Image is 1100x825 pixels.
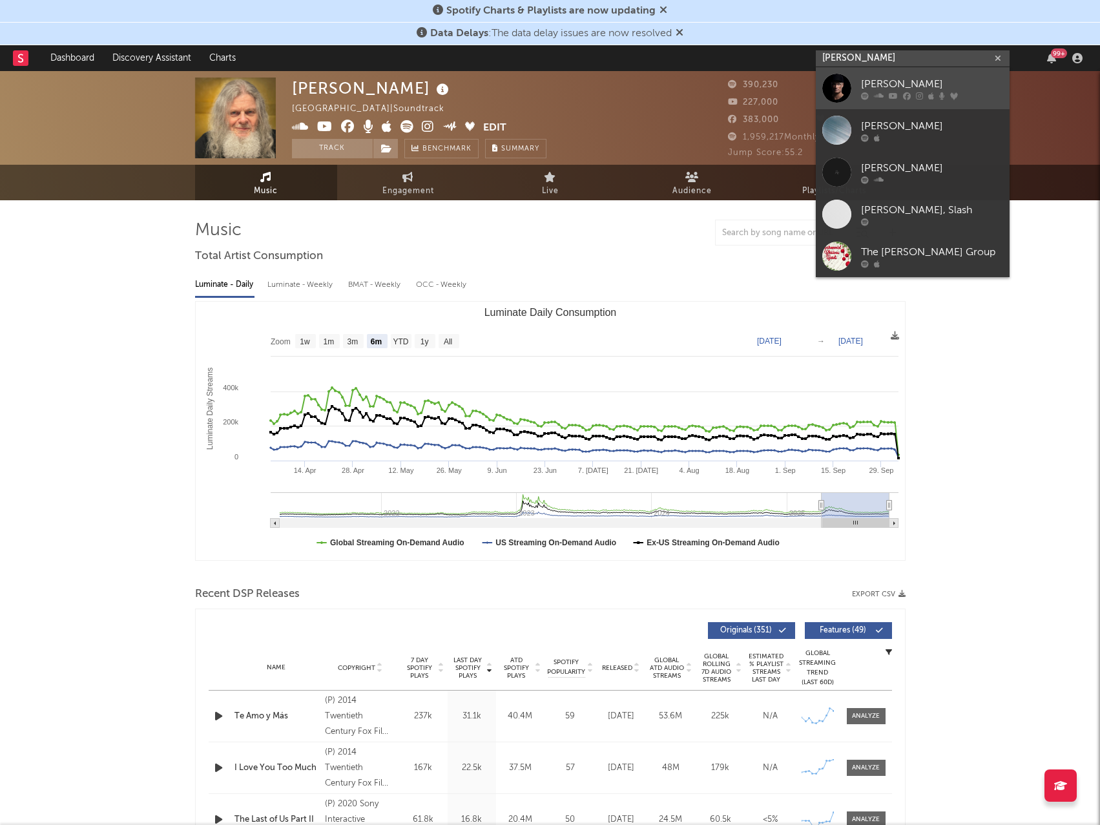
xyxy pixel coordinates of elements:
[542,183,559,199] span: Live
[420,337,428,346] text: 1y
[484,307,616,318] text: Luminate Daily Consumption
[816,151,1010,193] a: [PERSON_NAME]
[223,418,238,426] text: 200k
[749,710,792,723] div: N/A
[725,466,749,474] text: 18. Aug
[195,274,254,296] div: Luminate - Daily
[816,193,1010,235] a: [PERSON_NAME], Slash
[499,762,541,775] div: 37.5M
[672,183,712,199] span: Audience
[861,202,1003,218] div: [PERSON_NAME], Slash
[708,622,795,639] button: Originals(351)
[402,656,437,680] span: 7 Day Spotify Plays
[602,664,632,672] span: Released
[757,337,782,346] text: [DATE]
[195,165,337,200] a: Music
[485,139,546,158] button: Summary
[649,710,692,723] div: 53.6M
[728,81,778,89] span: 390,230
[816,67,1010,109] a: [PERSON_NAME]
[547,658,585,677] span: Spotify Popularity
[430,28,672,39] span: : The data delay issues are now resolved
[763,165,906,200] a: Playlists/Charts
[300,337,310,346] text: 1w
[234,762,319,775] a: I Love You Too Much
[577,466,608,474] text: 7. [DATE]
[483,120,506,136] button: Edit
[728,149,803,157] span: Jump Score: 55.2
[451,762,493,775] div: 22.5k
[659,6,667,16] span: Dismiss
[821,466,846,474] text: 15. Sep
[443,337,451,346] text: All
[254,183,278,199] span: Music
[402,710,444,723] div: 237k
[41,45,103,71] a: Dashboard
[195,587,300,602] span: Recent DSP Releases
[292,78,452,99] div: [PERSON_NAME]
[621,165,763,200] a: Audience
[388,466,414,474] text: 12. May
[499,710,541,723] div: 40.4M
[342,466,364,474] text: 28. Apr
[487,466,506,474] text: 9. Jun
[817,337,825,346] text: →
[200,45,245,71] a: Charts
[716,627,776,634] span: Originals ( 351 )
[679,466,699,474] text: 4. Aug
[451,710,493,723] div: 31.1k
[195,249,323,264] span: Total Artist Consumption
[416,274,468,296] div: OCC - Weekly
[325,745,395,791] div: (P) 2014 Twentieth Century Fox Film Corporation and Reel FX Productions II, LLC. All rights reser...
[728,133,863,141] span: 1,959,217 Monthly Listeners
[348,274,403,296] div: BMAT - Weekly
[802,183,866,199] span: Playlists/Charts
[838,337,863,346] text: [DATE]
[716,228,852,238] input: Search by song name or URL
[813,627,873,634] span: Features ( 49 )
[649,656,685,680] span: Global ATD Audio Streams
[699,710,742,723] div: 225k
[816,235,1010,277] a: The [PERSON_NAME] Group
[548,710,593,723] div: 59
[422,141,472,157] span: Benchmark
[330,538,464,547] text: Global Streaming On-Demand Audio
[338,664,375,672] span: Copyright
[267,274,335,296] div: Luminate - Weekly
[816,50,1010,67] input: Search for artists
[852,590,906,598] button: Export CSV
[292,139,373,158] button: Track
[205,368,214,450] text: Luminate Daily Streams
[1051,48,1067,58] div: 99 +
[347,337,358,346] text: 3m
[699,653,734,684] span: Global Rolling 7D Audio Streams
[749,762,792,775] div: N/A
[446,6,656,16] span: Spotify Charts & Playlists are now updating
[323,337,334,346] text: 1m
[548,762,593,775] div: 57
[869,466,893,474] text: 29. Sep
[234,453,238,461] text: 0
[402,762,444,775] div: 167k
[624,466,658,474] text: 21. [DATE]
[861,76,1003,92] div: [PERSON_NAME]
[430,28,488,39] span: Data Delays
[436,466,462,474] text: 26. May
[223,384,238,392] text: 400k
[393,337,408,346] text: YTD
[382,183,434,199] span: Engagement
[370,337,381,346] text: 6m
[234,710,319,723] a: Te Amo y Más
[499,656,534,680] span: ATD Spotify Plays
[798,649,837,687] div: Global Streaming Trend (Last 60D)
[1047,53,1056,63] button: 99+
[479,165,621,200] a: Live
[649,762,692,775] div: 48M
[816,109,1010,151] a: [PERSON_NAME]
[774,466,795,474] text: 1. Sep
[861,118,1003,134] div: [PERSON_NAME]
[501,145,539,152] span: Summary
[325,693,395,740] div: (P) 2014 Twentieth Century Fox Film Corporation and Reel FX Productions II, LLC. All rights reser...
